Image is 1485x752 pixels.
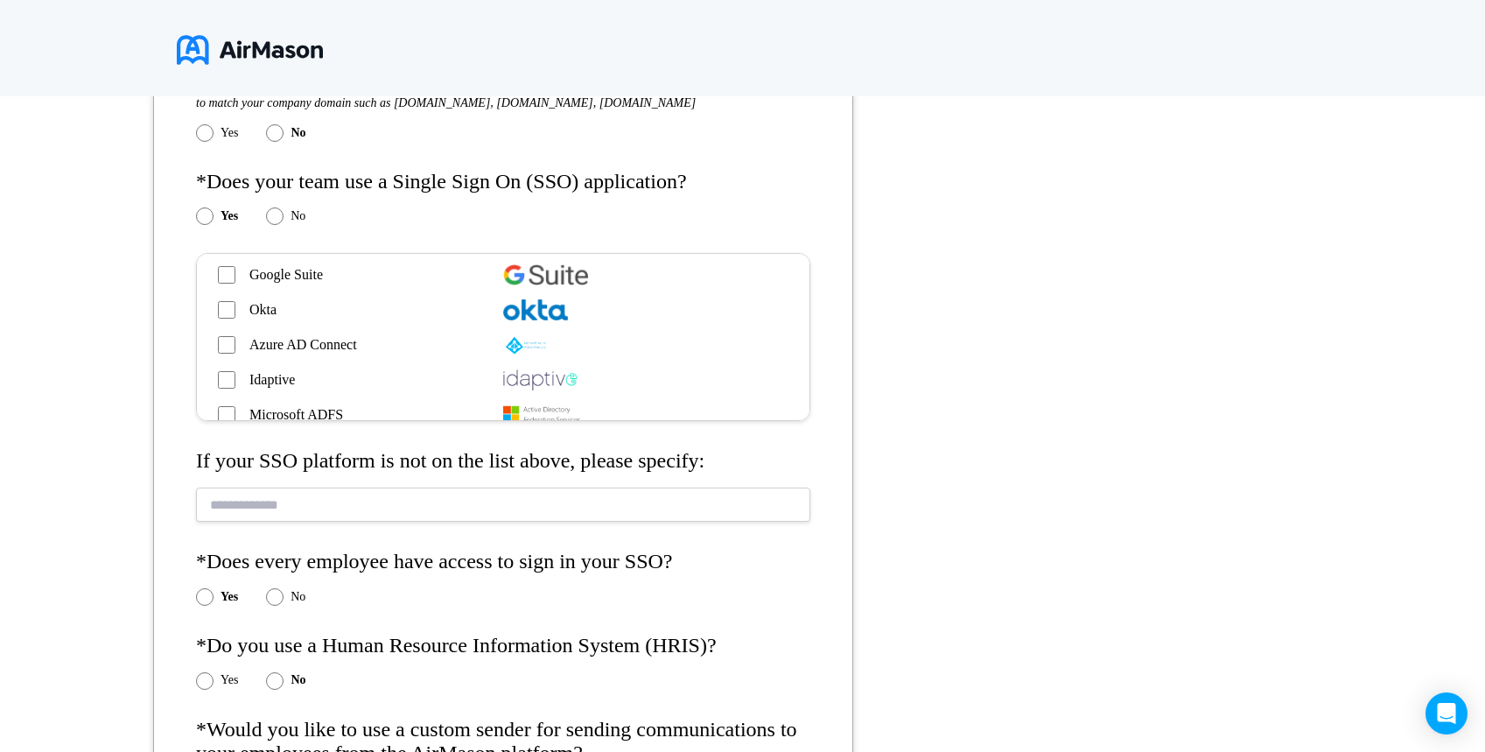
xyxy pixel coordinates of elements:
[503,369,578,390] img: Idaptive
[221,673,238,687] label: Yes
[291,209,305,223] label: No
[177,28,323,72] img: logo
[196,550,810,574] h4: *Does every employee have access to sign in your SSO?
[218,266,235,284] input: Google Suite
[291,590,305,604] label: No
[221,209,238,223] label: Yes
[1425,692,1467,734] div: Open Intercom Messenger
[249,407,343,423] span: Microsoft ADFS
[291,126,305,140] label: No
[503,404,592,425] img: MS_ADFS
[196,449,810,474] h4: If your SSO platform is not on the list above, please specify:
[218,336,235,354] input: Azure AD Connect
[249,267,323,283] span: Google Suite
[249,302,277,318] span: Okta
[221,590,238,604] label: Yes
[218,371,235,389] input: Idaptive
[249,337,357,353] span: Azure AD Connect
[196,634,810,658] h4: *Do you use a Human Resource Information System (HRIS)?
[218,406,235,424] input: Microsoft ADFS
[503,264,588,285] img: GG_SSO
[291,673,305,687] label: No
[503,334,550,355] img: MS_ADFS
[249,372,295,388] span: Idaptive
[218,301,235,319] input: Okta
[221,126,238,140] label: Yes
[503,299,568,320] img: Okta
[196,170,810,194] h4: *Does your team use a Single Sign On (SSO) application?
